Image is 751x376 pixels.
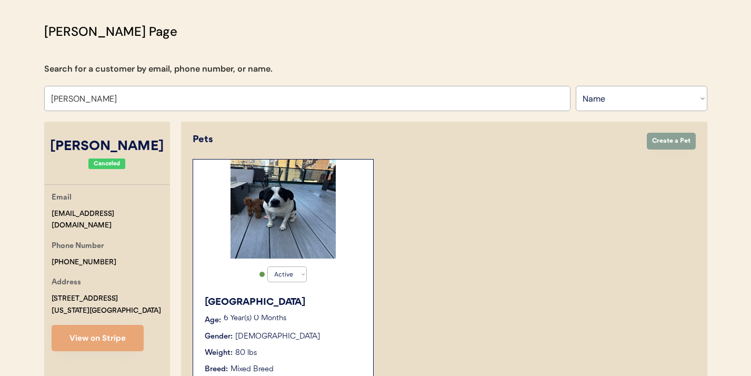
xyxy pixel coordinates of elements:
div: [PERSON_NAME] [44,137,170,157]
button: View on Stripe [52,325,144,351]
img: IMG_1810.jpeg [231,160,336,259]
div: Phone Number [52,240,104,253]
div: [PHONE_NUMBER] [52,256,116,269]
div: Gender: [205,331,233,342]
div: Weight: [205,348,233,359]
div: [EMAIL_ADDRESS][DOMAIN_NAME] [52,208,170,232]
div: Search for a customer by email, phone number, or name. [44,63,273,75]
button: Create a Pet [647,133,696,150]
div: [PERSON_NAME] Page [44,22,177,41]
div: Email [52,192,72,205]
div: [GEOGRAPHIC_DATA] [205,295,363,310]
div: [DEMOGRAPHIC_DATA] [235,331,320,342]
div: Mixed Breed [231,364,274,375]
div: Pets [193,133,636,147]
div: 80 lbs [235,348,257,359]
div: Age: [205,315,221,326]
div: Breed: [205,364,228,375]
input: Search by name [44,86,570,111]
div: Address [52,276,81,290]
div: [STREET_ADDRESS] [US_STATE][GEOGRAPHIC_DATA] [52,293,161,317]
p: 6 Year(s) 0 Months [224,315,363,322]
